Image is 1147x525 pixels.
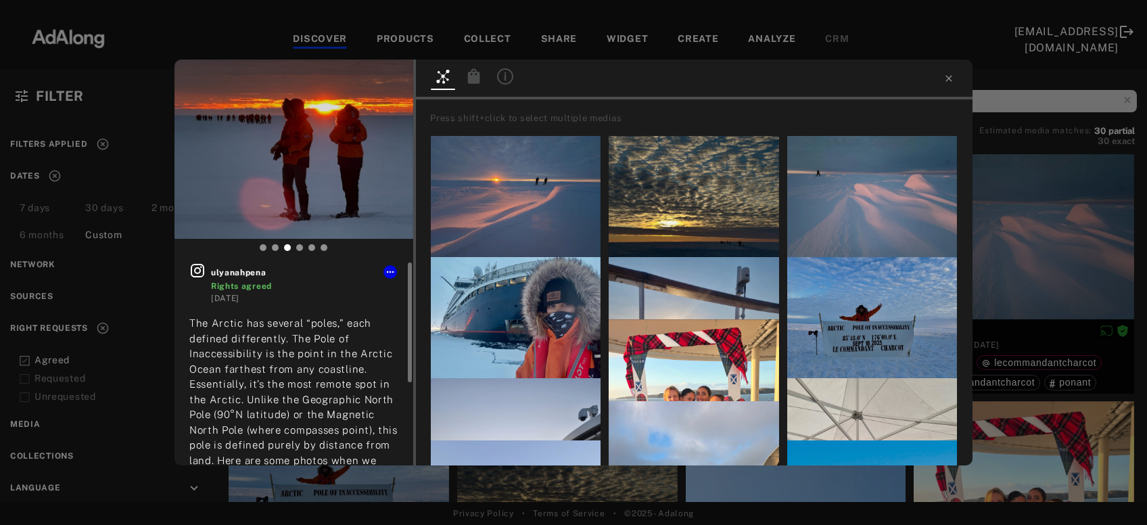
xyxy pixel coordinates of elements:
[430,112,968,125] div: Press shift+click to select multiple medias
[211,267,398,279] span: ulyanahpena
[174,60,413,239] img: INS_DO65P-IEo4H_2
[211,281,272,291] span: Rights agreed
[211,294,239,303] time: 2025-09-22T21:50:25.000Z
